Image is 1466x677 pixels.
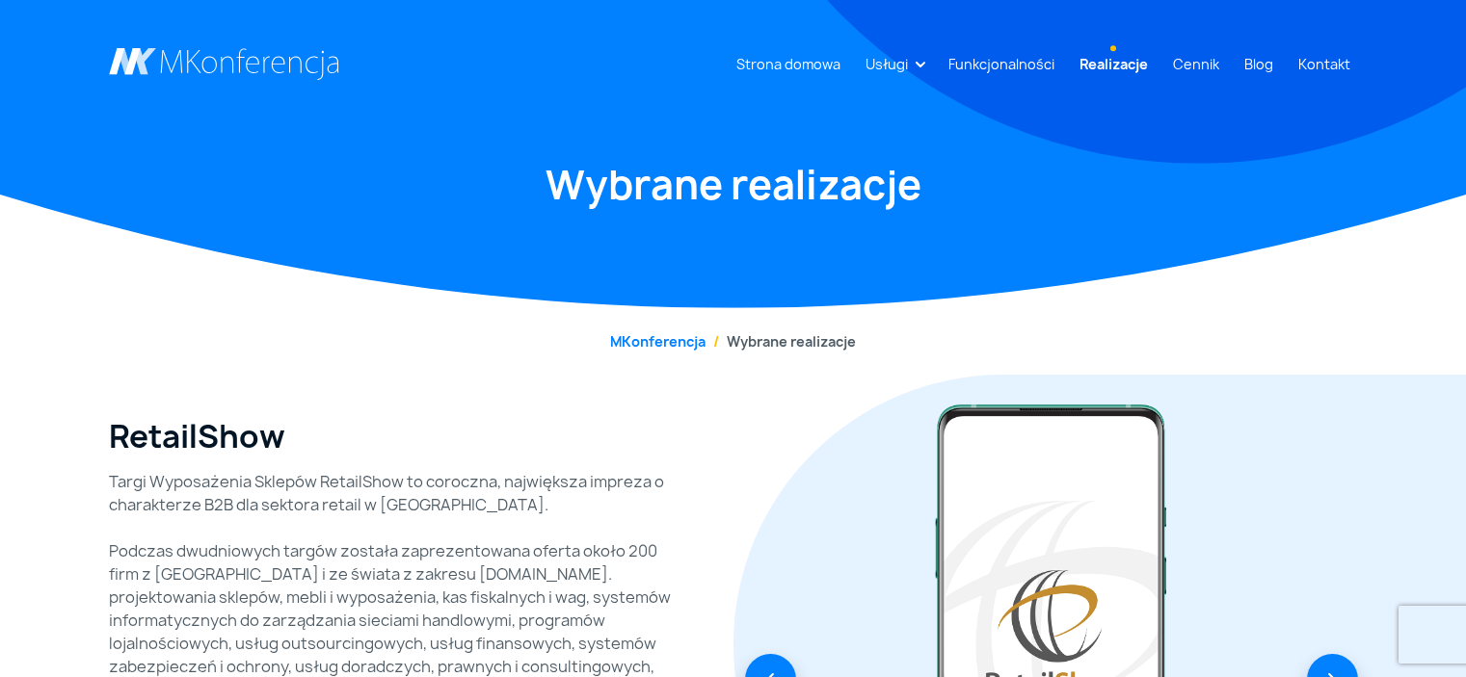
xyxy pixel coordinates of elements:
a: Strona domowa [729,46,848,82]
a: Funkcjonalności [941,46,1062,82]
a: Realizacje [1072,46,1156,82]
nav: breadcrumb [109,331,1358,352]
h1: Wybrane realizacje [109,159,1358,211]
li: Wybrane realizacje [706,331,856,352]
a: Blog [1237,46,1281,82]
a: Usługi [858,46,916,82]
h2: RetailShow [109,418,285,455]
a: MKonferencja [610,332,706,351]
a: Kontakt [1291,46,1358,82]
a: Cennik [1165,46,1227,82]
